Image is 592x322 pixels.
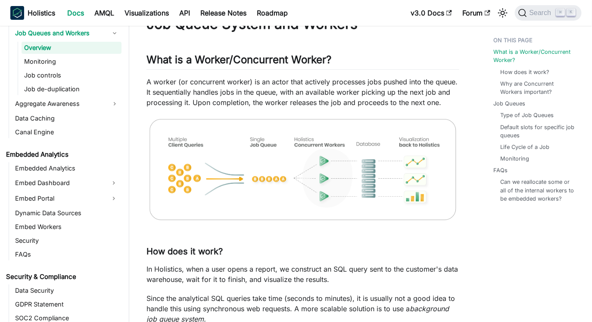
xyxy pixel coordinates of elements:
a: Security [12,235,122,247]
a: Type of Job Queues [501,111,554,119]
a: Overview [22,42,122,54]
button: Switch between dark and light mode (currently light mode) [496,6,510,20]
a: API [174,6,195,20]
button: Expand sidebar category 'Embed Portal' [106,192,122,205]
a: Embedded Analytics [12,162,122,174]
p: A worker (or concurrent worker) is an actor that actively processes jobs pushed into the queue. I... [146,77,459,108]
a: v3.0 Docs [405,6,457,20]
h2: What is a Worker/Concurrent Worker? [146,53,459,70]
b: Holistics [28,8,55,18]
a: Embed Dashboard [12,176,106,190]
a: Job Queues [494,99,526,108]
a: Aggregate Awareness [12,97,122,111]
a: Job Queues and Workers [12,26,122,40]
button: Expand sidebar category 'Embed Dashboard' [106,176,122,190]
a: Can we reallocate some or all of the internal workers to be embedded workers? [501,178,575,203]
a: Dynamic Data Sources [12,207,122,219]
a: GDPR Statement [12,298,122,310]
a: Data Caching [12,112,122,124]
a: Release Notes [195,6,252,20]
a: Data Security [12,285,122,297]
span: Search [527,9,557,17]
a: Roadmap [252,6,293,20]
a: Embed Portal [12,192,106,205]
a: What is a Worker/Concurrent Worker? [494,48,579,64]
a: Monitoring [22,56,122,68]
a: How does it work? [501,68,550,76]
a: Default slots for specific job queues [501,123,575,139]
p: In Holistics, when a user opens a report, we construct an SQL query sent to the customer's data w... [146,264,459,285]
a: Why are Concurrent Workers important? [501,80,575,96]
a: FAQs [12,248,122,260]
a: Forum [457,6,495,20]
h3: How does it work? [146,246,459,257]
a: Canal Engine [12,126,122,138]
kbd: K [567,9,576,16]
a: Embed Workers [12,221,122,233]
a: Job de-duplication [22,83,122,95]
a: Embedded Analytics [3,149,122,161]
a: AMQL [89,6,119,20]
a: Security & Compliance [3,271,122,283]
a: Docs [62,6,89,20]
a: Visualizations [119,6,174,20]
a: Monitoring [501,155,530,163]
button: Search (Command+K) [515,5,582,21]
a: HolisticsHolistics [10,6,55,20]
a: Life Cycle of a Job [501,143,550,151]
a: Job controls [22,69,122,81]
kbd: ⌘ [556,9,565,16]
a: FAQs [494,166,508,174]
img: Holistics [10,6,24,20]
